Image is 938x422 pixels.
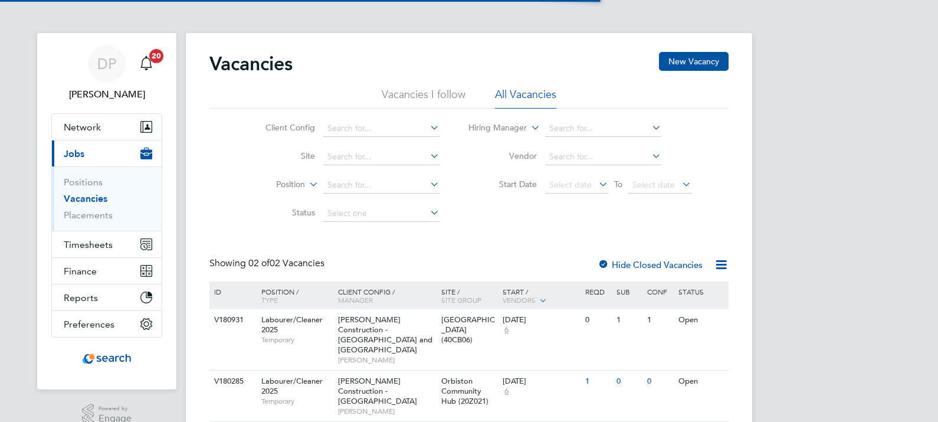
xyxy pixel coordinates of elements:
[675,371,727,392] div: Open
[83,349,132,368] img: searchconsultancy-logo-retina.png
[52,166,162,231] div: Jobs
[503,387,510,397] span: 6
[323,120,440,137] input: Search for...
[64,148,84,159] span: Jobs
[644,309,675,331] div: 1
[338,315,432,355] span: [PERSON_NAME] Construction - [GEOGRAPHIC_DATA] and [GEOGRAPHIC_DATA]
[261,376,323,396] span: Labourer/Cleaner 2025
[209,52,293,76] h2: Vacancies
[237,179,305,191] label: Position
[459,122,527,134] label: Hiring Manager
[64,210,113,221] a: Placements
[64,319,114,330] span: Preferences
[632,179,675,190] span: Select date
[675,282,727,302] div: Status
[469,179,537,189] label: Start Date
[211,282,252,302] div: ID
[209,257,327,270] div: Showing
[644,282,675,302] div: Conf
[248,257,270,269] span: 02 of
[51,45,162,102] a: DP[PERSON_NAME]
[51,349,162,368] a: Go to home page
[64,193,107,204] a: Vacancies
[338,355,435,365] span: [PERSON_NAME]
[323,149,440,165] input: Search for...
[52,258,162,284] button: Finance
[37,33,176,390] nav: Main navigation
[500,282,582,311] div: Start /
[261,315,323,335] span: Labourer/Cleaner 2025
[261,397,332,406] span: Temporary
[441,295,481,305] span: Site Group
[52,140,162,166] button: Jobs
[261,335,332,345] span: Temporary
[211,371,252,392] div: V180285
[338,295,373,305] span: Manager
[64,176,103,188] a: Positions
[247,151,315,161] label: Site
[52,231,162,257] button: Timesheets
[335,282,438,310] div: Client Config /
[323,177,440,194] input: Search for...
[52,114,162,140] button: Network
[99,404,132,414] span: Powered by
[503,325,510,335] span: 6
[248,257,324,269] span: 02 Vacancies
[441,315,495,345] span: [GEOGRAPHIC_DATA] (40CB06)
[644,371,675,392] div: 0
[247,207,315,218] label: Status
[582,309,613,331] div: 0
[659,52,729,71] button: New Vacancy
[611,176,626,192] span: To
[64,122,101,133] span: Network
[582,282,613,302] div: Reqd
[382,87,465,109] li: Vacancies I follow
[503,377,579,387] div: [DATE]
[469,151,537,161] label: Vendor
[598,259,703,270] label: Hide Closed Vacancies
[545,120,661,137] input: Search for...
[211,309,252,331] div: V180931
[64,292,98,303] span: Reports
[52,284,162,310] button: Reports
[252,282,335,310] div: Position /
[614,309,644,331] div: 1
[503,315,579,325] div: [DATE]
[338,407,435,416] span: [PERSON_NAME]
[438,282,500,310] div: Site /
[549,179,592,190] span: Select date
[582,371,613,392] div: 1
[51,87,162,102] span: Dan Proudfoot
[149,49,163,63] span: 20
[247,122,315,133] label: Client Config
[261,295,278,305] span: Type
[545,149,661,165] input: Search for...
[503,295,536,305] span: Vendors
[135,45,158,83] a: 20
[675,309,727,331] div: Open
[52,311,162,337] button: Preferences
[97,56,116,71] span: DP
[64,239,113,250] span: Timesheets
[441,376,488,406] span: Orbiston Community Hub (20Z021)
[614,282,644,302] div: Sub
[495,87,556,109] li: All Vacancies
[64,266,97,277] span: Finance
[614,371,644,392] div: 0
[323,205,440,222] input: Select one
[338,376,417,406] span: [PERSON_NAME] Construction - [GEOGRAPHIC_DATA]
